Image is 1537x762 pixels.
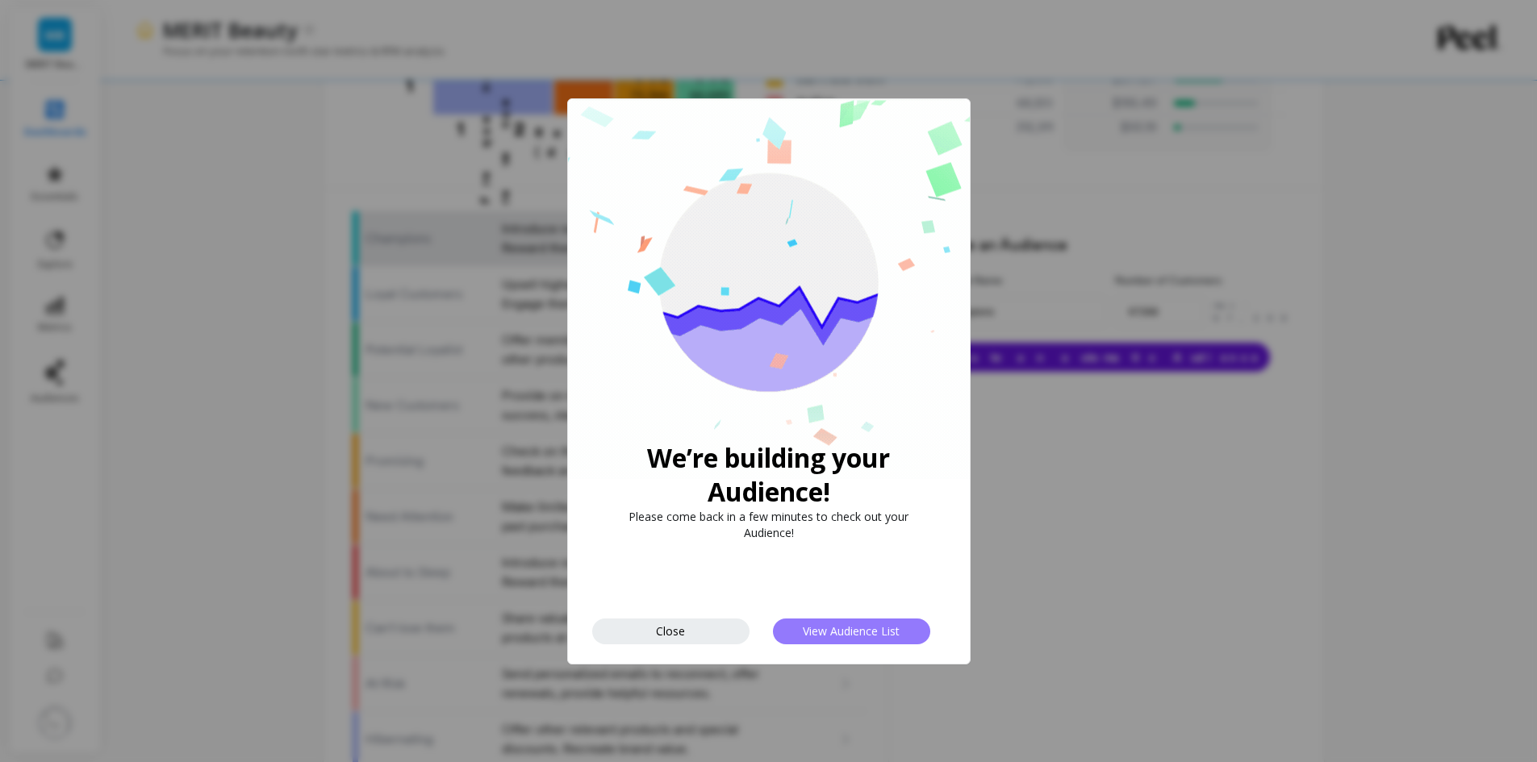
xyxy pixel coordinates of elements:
[656,623,685,639] span: Close
[616,509,922,541] span: Please come back in a few minutes to check out your Audience!
[584,441,953,509] span: We’re building your Audience!
[803,623,900,639] span: View Audience List
[592,618,750,644] button: Close
[773,618,930,644] button: View Audience List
